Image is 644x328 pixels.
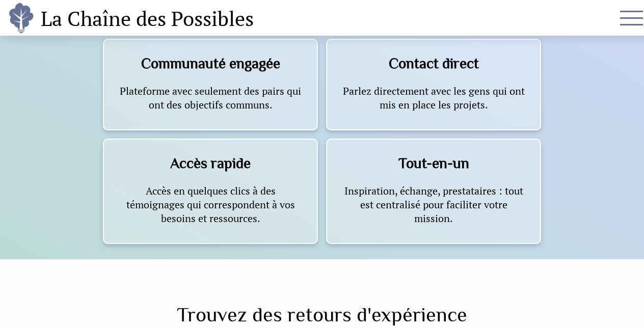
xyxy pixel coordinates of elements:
h3: Communauté engagée [119,55,302,71]
h3: Contact direct [342,55,525,71]
h1: La Chaîne des Possibles [41,3,254,33]
p: Parlez directement avec les gens qui ont mis en place les projets. [342,84,525,112]
h3: Accès rapide [119,155,302,171]
img: logo [8,3,36,33]
p: Accès en quelques clics à des témoignages qui correspondent à vos besoins et ressources. [119,184,302,225]
p: Plateforme avec seulement des pairs qui ont des objectifs communs. [119,84,302,112]
h3: Tout-en-un [342,155,525,171]
p: Inspiration, échange, prestataires : tout est centralisé pour faciliter votre mission. [342,184,525,225]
